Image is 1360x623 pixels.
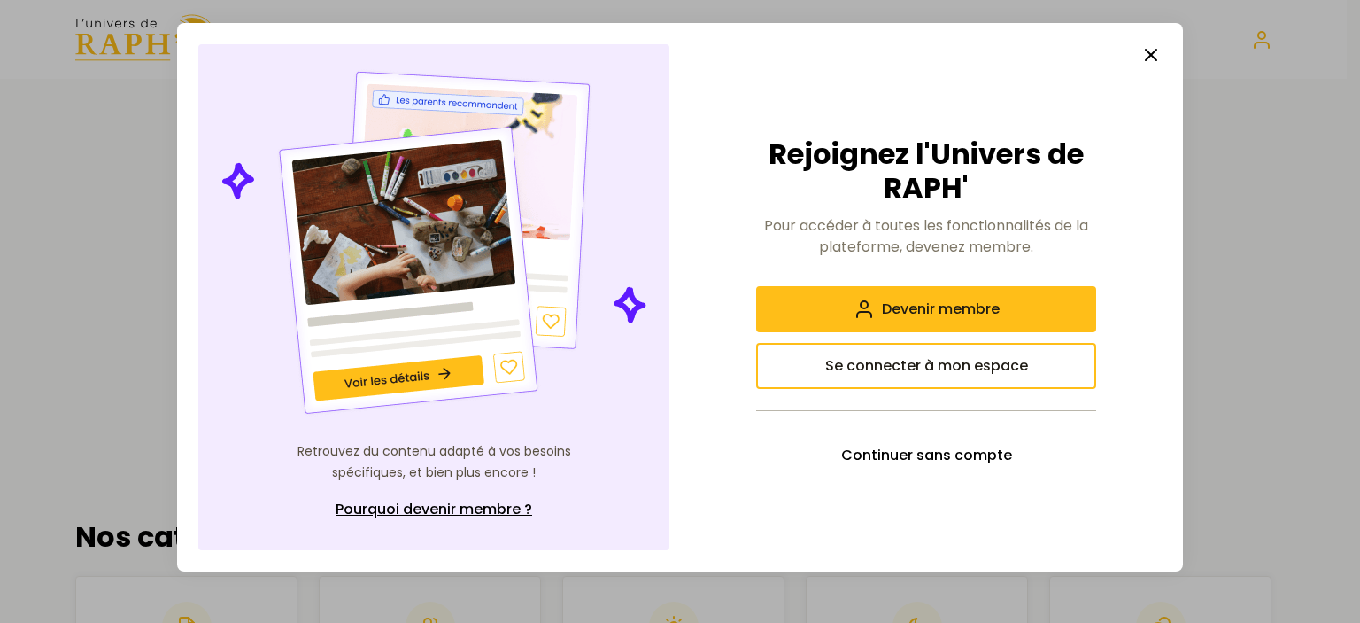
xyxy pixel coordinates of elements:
[756,343,1096,389] button: Se connecter à mon espace
[336,499,532,520] span: Pourquoi devenir membre ?
[292,441,576,484] p: Retrouvez du contenu adapté à vos besoins spécifiques, et bien plus encore !
[756,215,1096,258] p: Pour accéder à toutes les fonctionnalités de la plateforme, devenez membre.
[292,490,576,529] a: Pourquoi devenir membre ?
[756,286,1096,332] button: Devenir membre
[756,137,1096,206] h2: Rejoignez l'Univers de RAPH'
[756,432,1096,479] button: Continuer sans compte
[882,299,1000,320] span: Devenir membre
[218,66,651,420] img: Illustration de contenu personnalisé
[825,355,1028,377] span: Se connecter à mon espace
[841,445,1012,466] span: Continuer sans compte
